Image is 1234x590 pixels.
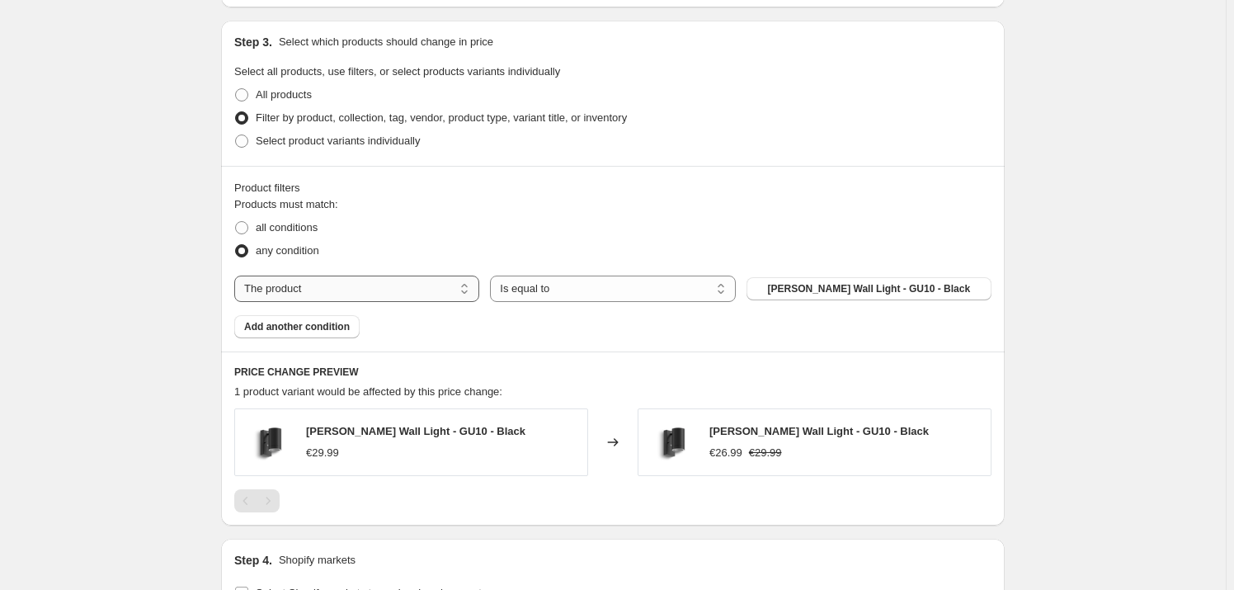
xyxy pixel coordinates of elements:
[256,244,319,257] span: any condition
[234,315,360,338] button: Add another condition
[234,180,991,196] div: Product filters
[306,425,525,437] span: [PERSON_NAME] Wall Light - GU10 - Black
[234,366,991,379] h6: PRICE CHANGE PREVIEW
[279,552,356,569] p: Shopify markets
[647,418,696,467] img: Calex-Alba-Wall-Light-GU10-Black_80x.webp
[256,221,318,234] span: all conditions
[244,320,350,333] span: Add another condition
[709,445,742,461] div: €26.99
[256,135,420,147] span: Select product variants individually
[234,65,560,78] span: Select all products, use filters, or select products variants individually
[234,552,272,569] h2: Step 4.
[256,88,312,101] span: All products
[234,489,280,512] nav: Pagination
[306,445,339,461] div: €29.99
[234,198,338,210] span: Products must match:
[234,385,502,398] span: 1 product variant would be affected by this price change:
[256,111,627,124] span: Filter by product, collection, tag, vendor, product type, variant title, or inventory
[279,34,493,50] p: Select which products should change in price
[234,34,272,50] h2: Step 3.
[767,282,970,295] span: [PERSON_NAME] Wall Light - GU10 - Black
[243,418,293,467] img: Calex-Alba-Wall-Light-GU10-Black_80x.webp
[747,277,991,300] button: Calex Alba Wall Light - GU10 - Black
[749,445,782,461] strike: €29.99
[709,425,929,437] span: [PERSON_NAME] Wall Light - GU10 - Black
